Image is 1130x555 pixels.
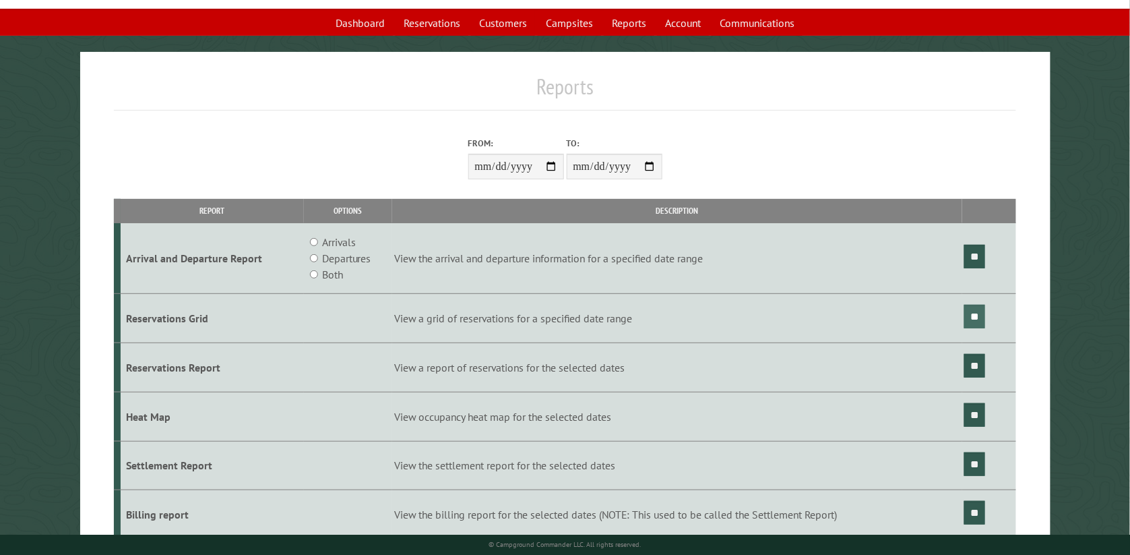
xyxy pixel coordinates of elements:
[121,294,304,343] td: Reservations Grid
[471,10,535,36] a: Customers
[392,199,962,223] th: Description
[538,10,601,36] a: Campsites
[121,441,304,490] td: Settlement Report
[392,294,962,343] td: View a grid of reservations for a specified date range
[392,223,962,294] td: View the arrival and departure information for a specified date range
[322,234,356,250] label: Arrivals
[712,10,803,36] a: Communications
[121,199,304,223] th: Report
[322,250,371,266] label: Departures
[604,10,654,36] a: Reports
[392,490,962,539] td: View the billing report for the selected dates (NOTE: This used to be called the Settlement Report)
[468,137,564,150] label: From:
[392,343,962,392] td: View a report of reservations for the selected dates
[121,490,304,539] td: Billing report
[304,199,393,223] th: Options
[392,441,962,490] td: View the settlement report for the selected dates
[114,74,1016,111] h1: Reports
[396,10,468,36] a: Reservations
[567,137,662,150] label: To:
[392,392,962,441] td: View occupancy heat map for the selected dates
[121,223,304,294] td: Arrival and Departure Report
[322,266,343,283] label: Both
[121,343,304,392] td: Reservations Report
[121,392,304,441] td: Heat Map
[489,540,641,549] small: © Campground Commander LLC. All rights reserved.
[657,10,709,36] a: Account
[327,10,393,36] a: Dashboard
